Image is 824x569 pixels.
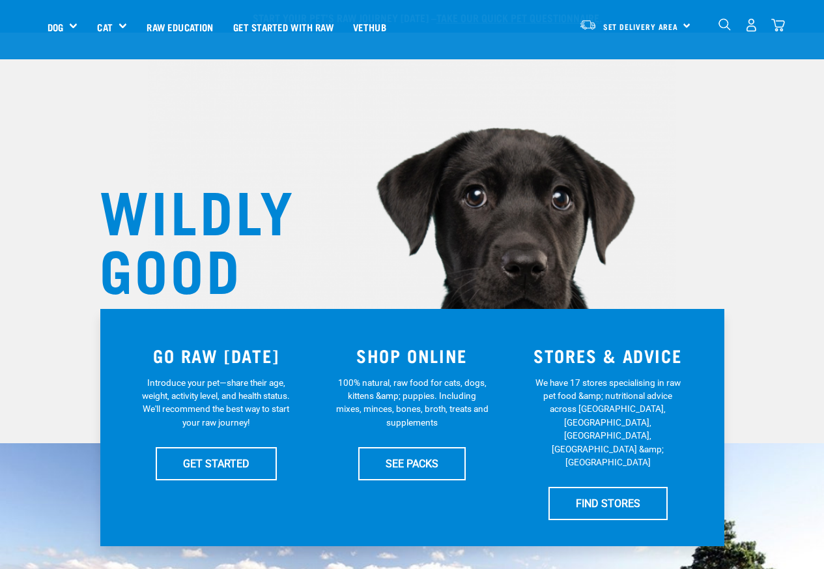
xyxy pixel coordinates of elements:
[745,18,758,32] img: user.png
[603,24,679,29] span: Set Delivery Area
[518,345,698,366] h3: STORES & ADVICE
[156,447,277,480] a: GET STARTED
[322,345,502,366] h3: SHOP ONLINE
[139,376,292,430] p: Introduce your pet—share their age, weight, activity level, and health status. We'll recommend th...
[771,18,785,32] img: home-icon@2x.png
[579,19,597,31] img: van-moving.png
[48,20,63,35] a: Dog
[126,345,307,366] h3: GO RAW [DATE]
[548,487,668,519] a: FIND STORES
[532,376,685,469] p: We have 17 stores specialising in raw pet food &amp; nutritional advice across [GEOGRAPHIC_DATA],...
[137,1,223,53] a: Raw Education
[335,376,489,430] p: 100% natural, raw food for cats, dogs, kittens &amp; puppies. Including mixes, minces, bones, bro...
[97,20,112,35] a: Cat
[358,447,466,480] a: SEE PACKS
[718,18,731,31] img: home-icon-1@2x.png
[223,1,343,53] a: Get started with Raw
[343,1,396,53] a: Vethub
[100,179,360,355] h1: WILDLY GOOD NUTRITION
